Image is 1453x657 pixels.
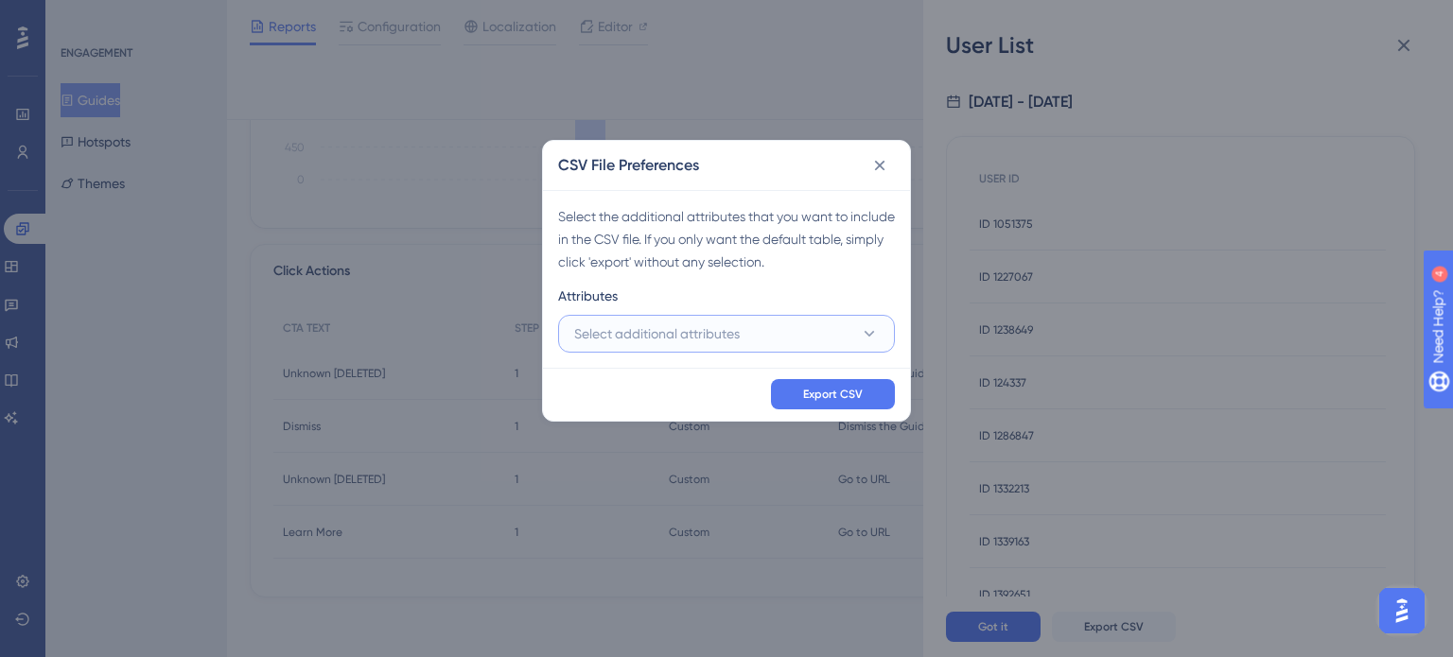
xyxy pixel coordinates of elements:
[1374,582,1430,639] iframe: UserGuiding AI Assistant Launcher
[558,154,699,177] h2: CSV File Preferences
[558,285,618,307] span: Attributes
[131,9,137,25] div: 4
[558,205,895,273] div: Select the additional attributes that you want to include in the CSV file. If you only want the d...
[803,387,863,402] span: Export CSV
[44,5,118,27] span: Need Help?
[574,322,740,345] span: Select additional attributes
